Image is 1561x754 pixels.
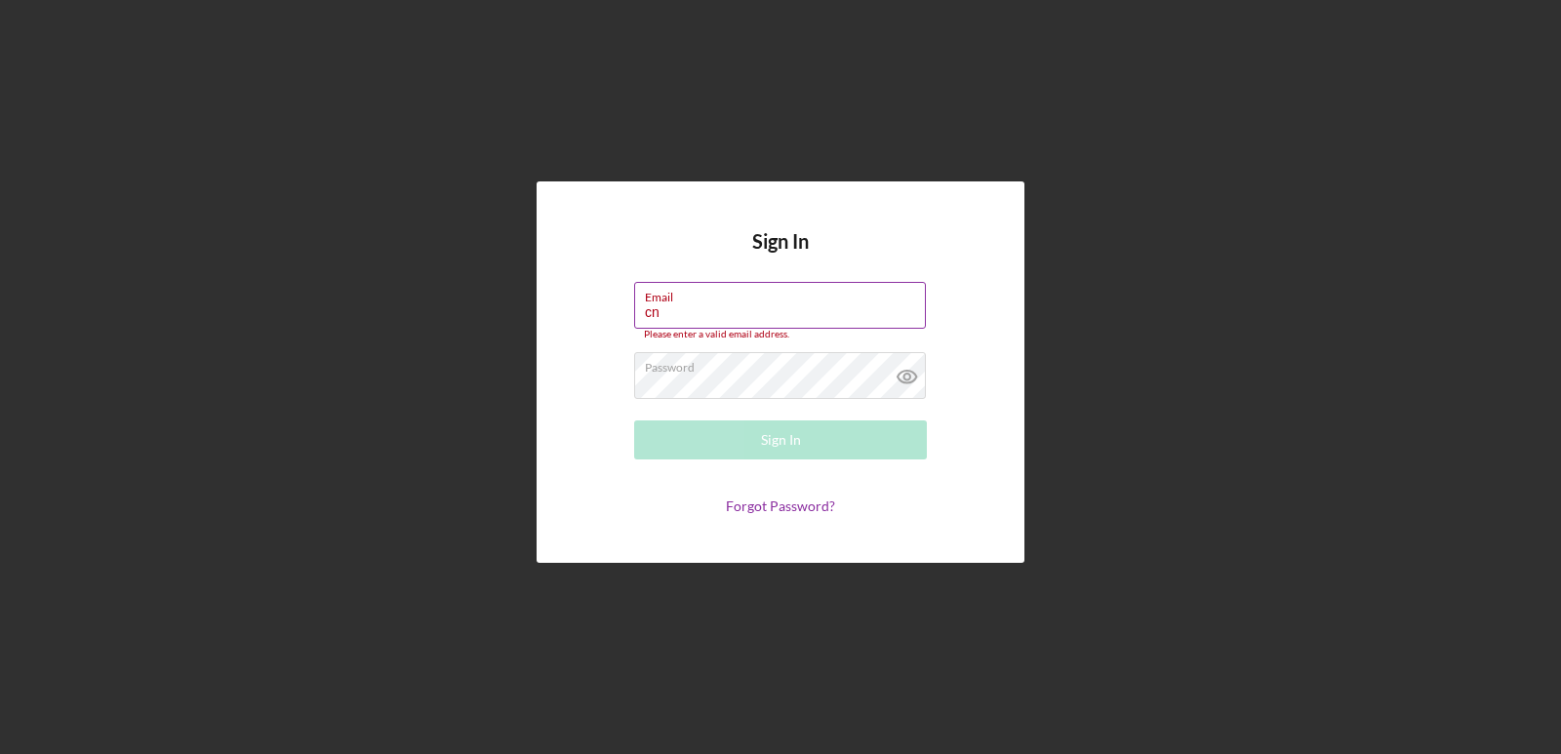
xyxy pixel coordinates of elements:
[645,283,926,304] label: Email
[634,329,927,340] div: Please enter a valid email address.
[726,497,835,514] a: Forgot Password?
[645,353,926,375] label: Password
[752,230,809,282] h4: Sign In
[634,420,927,459] button: Sign In
[761,420,801,459] div: Sign In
